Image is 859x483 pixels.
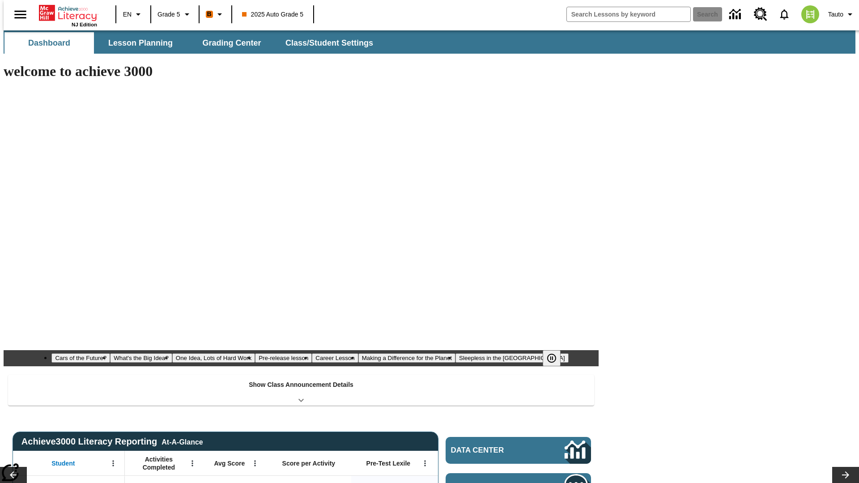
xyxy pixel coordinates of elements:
[455,353,569,363] button: Slide 7 Sleepless in the Animal Kingdom
[773,3,796,26] a: Notifications
[51,353,110,363] button: Slide 1 Cars of the Future?
[96,32,185,54] button: Lesson Planning
[418,457,432,470] button: Open Menu
[242,10,304,19] span: 2025 Auto Grade 5
[801,5,819,23] img: avatar image
[72,22,97,27] span: NJ Edition
[154,6,196,22] button: Grade: Grade 5, Select a grade
[119,6,148,22] button: Language: EN, Select a language
[129,455,188,471] span: Activities Completed
[162,436,203,446] div: At-A-Glance
[285,38,373,48] span: Class/Student Settings
[7,1,34,28] button: Open side menu
[446,437,591,464] a: Data Center
[172,353,255,363] button: Slide 3 One Idea, Lots of Hard Work
[543,350,561,366] button: Pause
[28,38,70,48] span: Dashboard
[39,4,97,22] a: Home
[543,350,570,366] div: Pause
[4,63,599,80] h1: welcome to achieve 3000
[21,436,203,447] span: Achieve3000 Literacy Reporting
[748,2,773,26] a: Resource Center, Will open in new tab
[8,375,594,406] div: Show Class Announcement Details
[214,459,245,467] span: Avg Score
[186,457,199,470] button: Open Menu
[828,10,843,19] span: Tauto
[123,10,132,19] span: EN
[51,459,75,467] span: Student
[248,457,262,470] button: Open Menu
[451,446,535,455] span: Data Center
[724,2,748,27] a: Data Center
[832,467,859,483] button: Lesson carousel, Next
[108,38,173,48] span: Lesson Planning
[187,32,276,54] button: Grading Center
[255,353,312,363] button: Slide 4 Pre-release lesson
[249,380,353,390] p: Show Class Announcement Details
[39,3,97,27] div: Home
[796,3,825,26] button: Select a new avatar
[358,353,455,363] button: Slide 6 Making a Difference for the Planet
[366,459,411,467] span: Pre-Test Lexile
[4,32,381,54] div: SubNavbar
[567,7,690,21] input: search field
[207,8,212,20] span: B
[825,6,859,22] button: Profile/Settings
[202,6,229,22] button: Boost Class color is orange. Change class color
[282,459,336,467] span: Score per Activity
[312,353,358,363] button: Slide 5 Career Lesson
[4,32,94,54] button: Dashboard
[202,38,261,48] span: Grading Center
[110,353,172,363] button: Slide 2 What's the Big Idea?
[4,30,855,54] div: SubNavbar
[278,32,380,54] button: Class/Student Settings
[106,457,120,470] button: Open Menu
[157,10,180,19] span: Grade 5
